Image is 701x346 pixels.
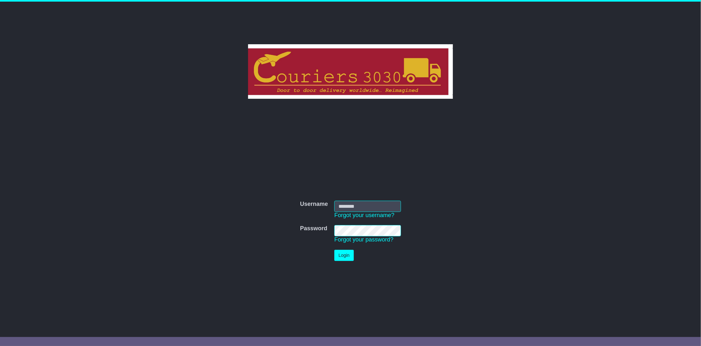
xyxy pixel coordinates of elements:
a: Forgot your username? [334,212,394,218]
button: Login [334,250,354,261]
label: Username [300,201,328,208]
img: Couriers 3030 [248,44,453,99]
label: Password [300,225,327,232]
a: Forgot your password? [334,236,393,243]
